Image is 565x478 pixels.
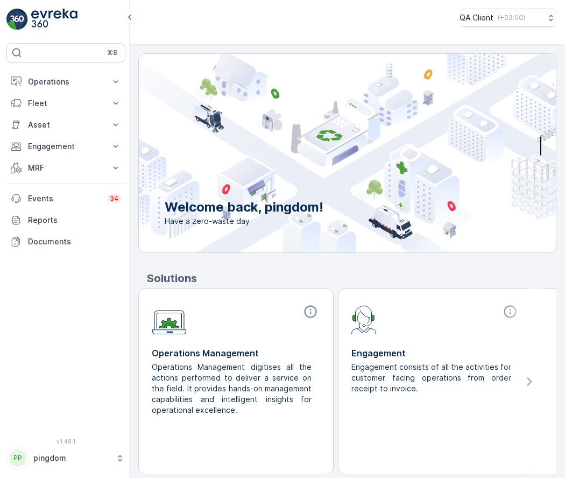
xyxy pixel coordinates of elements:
[90,54,556,252] img: city illustration
[9,449,26,467] div: PP
[28,215,121,226] p: Reports
[28,163,104,173] p: MRF
[152,362,312,416] p: Operations Management digitises all the actions performed to deliver a service on the field. It p...
[28,76,104,87] p: Operations
[28,236,121,247] p: Documents
[6,447,125,469] button: PPpingdom
[6,209,125,231] a: Reports
[165,216,323,227] span: Have a zero-waste day
[6,9,28,30] img: logo
[152,347,320,360] p: Operations Management
[28,120,104,130] p: Asset
[351,347,520,360] p: Engagement
[6,188,125,209] a: Events34
[351,362,511,394] p: Engagement consists of all the activities for customer facing operations from order receipt to in...
[6,114,125,136] button: Asset
[498,13,525,22] p: ( +03:00 )
[6,93,125,114] button: Fleet
[6,231,125,252] a: Documents
[460,9,556,27] button: QA Client(+03:00)
[460,12,493,23] p: QA Client
[31,9,77,30] img: logo_light-DOdMpM7g.png
[107,48,118,57] p: ⌘B
[165,199,323,216] p: Welcome back, pingdom!
[351,304,377,334] img: module-icon
[6,136,125,157] button: Engagement
[28,98,104,109] p: Fleet
[6,438,125,445] span: v 1.48.1
[28,141,104,152] p: Engagement
[28,193,101,204] p: Events
[110,194,119,203] p: 34
[147,270,556,286] p: Solutions
[33,453,110,463] p: pingdom
[152,304,187,335] img: module-icon
[6,71,125,93] button: Operations
[6,157,125,179] button: MRF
